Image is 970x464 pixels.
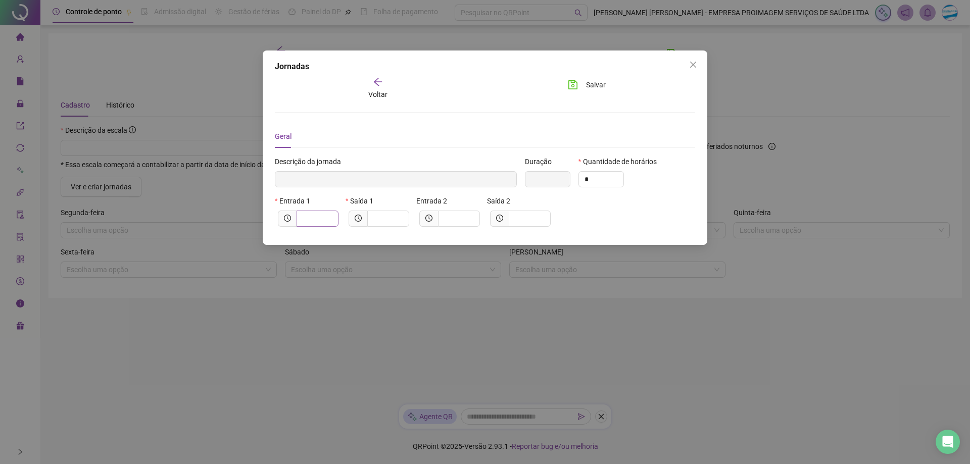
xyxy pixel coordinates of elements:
span: close [689,61,697,69]
label: Saída 1 [346,195,380,207]
span: arrow-left [373,77,383,87]
span: Salvar [586,79,606,90]
span: save [568,80,578,90]
button: Salvar [560,77,613,93]
span: clock-circle [284,215,291,222]
div: Geral [275,131,292,142]
label: Quantidade de horários [578,156,663,167]
span: Descrição da jornada [275,156,341,167]
span: clock-circle [496,215,503,222]
span: clock-circle [425,215,432,222]
div: Open Intercom Messenger [936,430,960,454]
label: Entrada 1 [275,195,317,207]
label: Saída 2 [487,195,517,207]
span: clock-circle [355,215,362,222]
span: Voltar [368,90,387,98]
label: Entrada 2 [416,195,454,207]
label: Duração [525,156,558,167]
div: Jornadas [275,61,695,73]
button: Close [685,57,701,73]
